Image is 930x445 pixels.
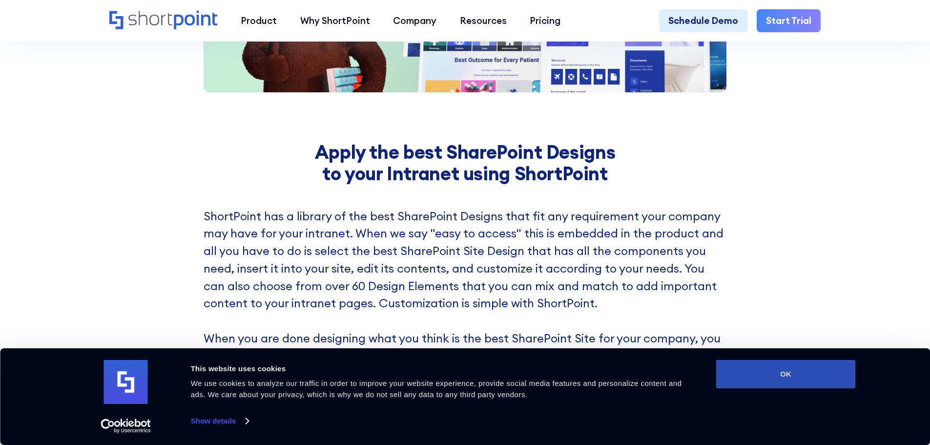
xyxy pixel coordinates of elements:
a: Schedule Demo [659,9,747,33]
div: Pricing [530,14,560,28]
a: Company [381,9,448,33]
a: Product [229,9,289,33]
a: Show details [191,414,248,428]
div: Company [393,14,436,28]
a: Start Trial [757,9,821,33]
a: Resources [448,9,518,33]
p: ShortPoint has a library of the best SharePoint Designs that fit any requirement your company may... [204,208,727,400]
span: We use cookies to analyze our traffic in order to improve your website experience, provide social... [191,379,682,399]
a: Pricing [518,9,573,33]
button: OK [716,360,856,388]
img: logo [104,360,148,404]
a: Usercentrics Cookiebot - opens in a new window [83,419,168,433]
a: Why ShortPoint [289,9,382,33]
h2: Apply the best SharePoint Designs to your Intranet using ShortPoint [204,141,727,184]
div: Resources [460,14,507,28]
a: Home [109,11,217,31]
div: Why ShortPoint [300,14,370,28]
div: Product [241,14,277,28]
div: This website uses cookies [191,363,694,375]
